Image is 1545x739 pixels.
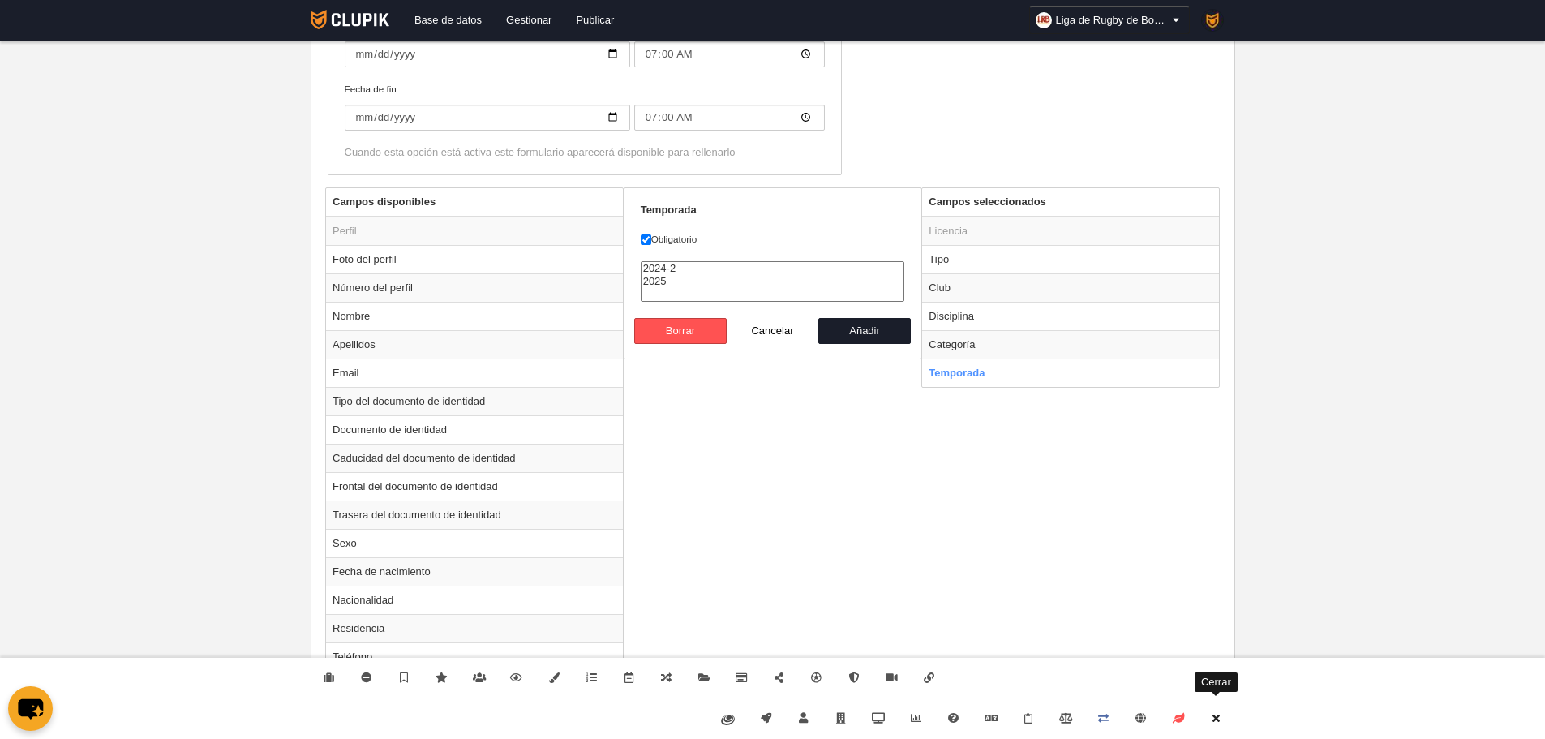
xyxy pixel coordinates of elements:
td: Teléfono [326,642,623,671]
img: OaVO6CiHoa28.30x30.jpg [1036,12,1052,28]
td: Fecha de nacimiento [326,557,623,586]
a: Liga de Rugby de Bogotá [1029,6,1190,34]
option: 2025 [642,275,904,288]
input: Fecha de fin [634,105,825,131]
td: Perfil [326,217,623,246]
label: Obligatorio [641,232,905,247]
strong: Temporada [641,204,697,216]
img: PaK018JKw3ps.30x30.jpg [1202,10,1223,31]
th: Campos seleccionados [922,188,1219,217]
td: Licencia [922,217,1219,246]
input: Fecha de inicio [634,41,825,67]
td: Caducidad del documento de identidad [326,444,623,472]
td: Tipo [922,245,1219,273]
td: Temporada [922,359,1219,387]
label: Fecha de fin [345,82,825,131]
td: Trasera del documento de identidad [326,501,623,529]
img: Clupik [311,10,389,29]
label: Fecha de inicio [345,19,825,67]
td: Documento de identidad [326,415,623,444]
td: Sexo [326,529,623,557]
td: Tipo del documento de identidad [326,387,623,415]
td: Categoría [922,330,1219,359]
td: Número del perfil [326,273,623,302]
button: Cancelar [727,318,819,344]
td: Frontal del documento de identidad [326,472,623,501]
td: Club [922,273,1219,302]
img: fiware.svg [721,715,735,725]
button: Añadir [818,318,911,344]
th: Campos disponibles [326,188,623,217]
div: Cuando esta opción está activa este formulario aparecerá disponible para rellenarlo [345,145,825,160]
td: Apellidos [326,330,623,359]
button: chat-button [8,686,53,731]
input: Obligatorio [641,234,651,245]
td: Disciplina [922,302,1219,330]
input: Fecha de fin [345,105,630,131]
td: Foto del perfil [326,245,623,273]
td: Nombre [326,302,623,330]
td: Email [326,359,623,387]
option: 2024-2 [642,262,904,275]
div: Cerrar [1195,672,1238,692]
input: Fecha de inicio [345,41,630,67]
td: Nacionalidad [326,586,623,614]
td: Residencia [326,614,623,642]
span: Liga de Rugby de Bogotá [1056,12,1169,28]
button: Borrar [634,318,727,344]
